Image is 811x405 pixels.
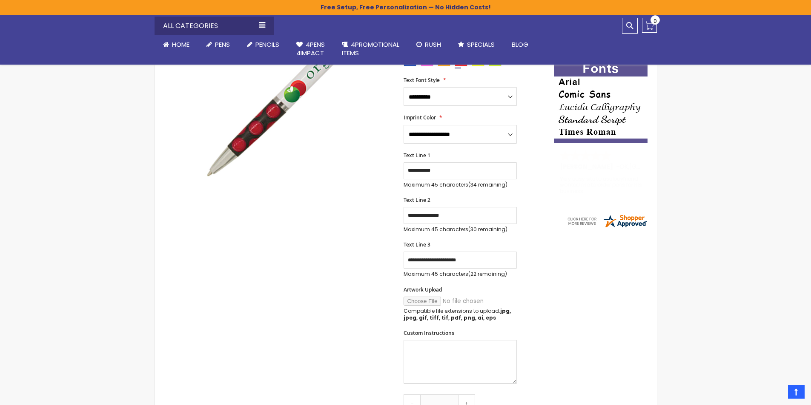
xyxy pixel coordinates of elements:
[255,40,279,49] span: Pencils
[155,35,198,54] a: Home
[425,40,441,49] span: Rush
[560,162,616,171] span: [PERSON_NAME]
[333,35,408,63] a: 4PROMOTIONALITEMS
[404,152,430,159] span: Text Line 1
[642,18,657,33] a: 0
[408,35,450,54] a: Rush
[554,61,648,143] img: font-personalization-examples
[468,181,507,188] span: (34 remaining)
[629,162,692,171] span: [GEOGRAPHIC_DATA]
[404,76,440,84] span: Text Font Style
[288,35,333,63] a: 4Pens4impact
[566,213,648,229] img: 4pens.com widget logo
[404,114,436,121] span: Imprint Color
[404,286,442,293] span: Artwork Upload
[198,35,238,54] a: Pens
[238,35,288,54] a: Pencils
[404,181,517,188] p: Maximum 45 characters
[404,196,430,204] span: Text Line 2
[467,40,495,49] span: Specials
[741,382,811,405] iframe: Google Customer Reviews
[512,40,528,49] span: Blog
[404,307,511,321] strong: jpg, jpeg, gif, tiff, tif, pdf, png, ai, eps
[404,241,430,248] span: Text Line 3
[172,40,189,49] span: Home
[296,40,325,57] span: 4Pens 4impact
[653,17,657,25] span: 0
[619,162,628,171] span: OK
[503,35,537,54] a: Blog
[404,271,517,278] p: Maximum 45 characters
[468,270,507,278] span: (22 remaining)
[560,176,642,194] div: Very easy site to use boyfriend wanted me to order pens for his business
[404,329,454,337] span: Custom Instructions
[155,17,274,35] div: All Categories
[342,40,399,57] span: 4PROMOTIONAL ITEMS
[404,308,517,321] p: Compatible file extensions to upload:
[616,162,692,171] span: - ,
[468,226,507,233] span: (30 remaining)
[215,40,230,49] span: Pens
[404,226,517,233] p: Maximum 45 characters
[566,223,648,230] a: 4pens.com certificate URL
[450,35,503,54] a: Specials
